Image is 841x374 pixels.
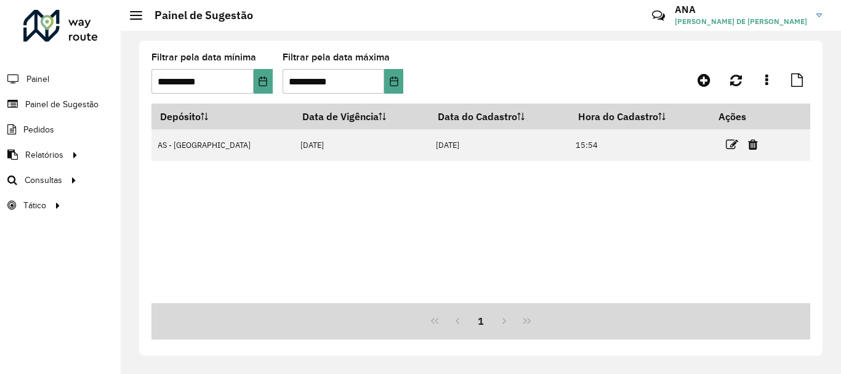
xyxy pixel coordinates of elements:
[151,50,256,65] label: Filtrar pela data mínima
[430,129,569,161] td: [DATE]
[26,73,49,86] span: Painel
[469,309,493,333] button: 1
[294,104,429,129] th: Data de Vigência
[25,174,62,187] span: Consultas
[25,148,63,161] span: Relatórios
[569,129,710,161] td: 15:54
[23,199,46,212] span: Tático
[25,98,99,111] span: Painel de Sugestão
[569,104,710,129] th: Hora do Cadastro
[151,129,294,161] td: AS - [GEOGRAPHIC_DATA]
[294,129,429,161] td: [DATE]
[384,69,403,94] button: Choose Date
[142,9,253,22] h2: Painel de Sugestão
[151,104,294,129] th: Depósito
[23,123,54,136] span: Pedidos
[254,69,273,94] button: Choose Date
[726,136,738,153] a: Editar
[430,104,569,129] th: Data do Cadastro
[675,16,807,27] span: [PERSON_NAME] DE [PERSON_NAME]
[645,2,672,29] a: Contato Rápido
[748,136,758,153] a: Excluir
[675,4,807,15] h3: ANA
[710,104,784,129] th: Ações
[283,50,390,65] label: Filtrar pela data máxima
